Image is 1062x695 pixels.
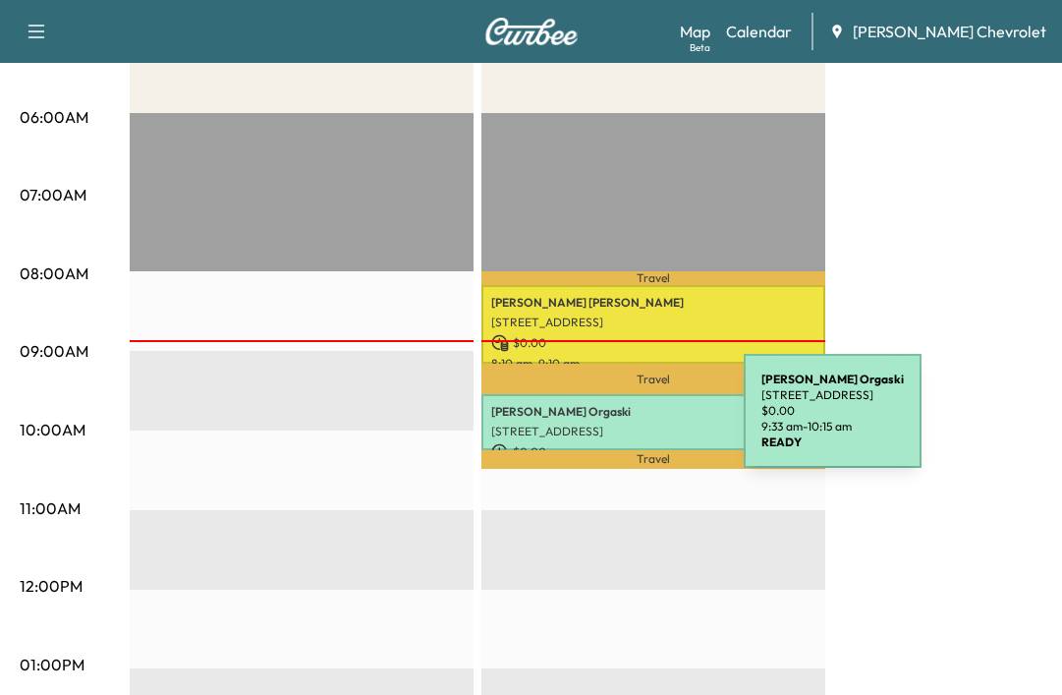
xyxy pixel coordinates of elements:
p: Travel [481,271,825,284]
p: Travel [481,450,825,469]
a: MapBeta [680,20,710,43]
p: 06:00AM [20,105,88,129]
p: [STREET_ADDRESS] [491,315,815,330]
p: [PERSON_NAME] Orgaski [491,404,815,420]
div: Beta [690,40,710,55]
img: Curbee Logo [484,18,579,45]
b: READY [761,434,802,449]
p: 07:00AM [20,183,86,206]
p: 10:00AM [20,418,85,441]
p: 09:00AM [20,339,88,363]
p: 11:00AM [20,496,81,520]
b: [PERSON_NAME] Orgaski [761,372,904,386]
p: 01:00PM [20,653,84,676]
p: $ 0.00 [491,443,815,461]
p: $ 0.00 [491,334,815,352]
p: $ 0.00 [761,403,904,419]
a: Calendar [726,20,792,43]
span: [PERSON_NAME] Chevrolet [853,20,1046,43]
p: 12:00PM [20,574,83,598]
p: [PERSON_NAME] [PERSON_NAME] [491,295,815,311]
p: 08:00AM [20,261,88,285]
p: 9:33 am - 10:15 am [761,419,904,434]
p: 8:10 am - 9:10 am [491,356,815,372]
p: [STREET_ADDRESS] [491,424,815,439]
p: Travel [481,364,825,394]
p: [STREET_ADDRESS] [761,387,904,403]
